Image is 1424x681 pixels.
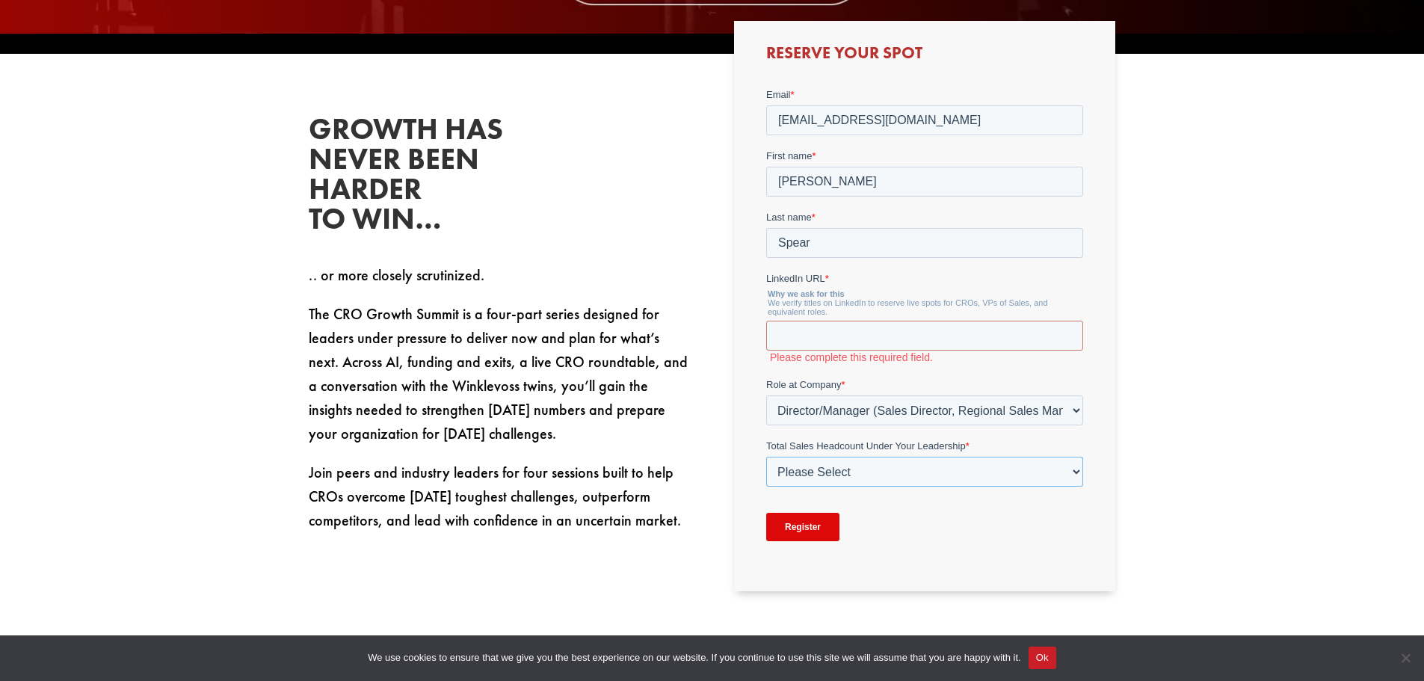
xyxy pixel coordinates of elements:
[309,114,533,241] h2: Growth has never been harder to win…
[1029,647,1056,669] button: Ok
[368,650,1020,665] span: We use cookies to ensure that we give you the best experience on our website. If you continue to ...
[309,304,688,443] span: The CRO Growth Summit is a four-part series designed for leaders under pressure to deliver now an...
[1398,650,1413,665] span: No
[766,45,1083,69] h3: Reserve Your Spot
[309,463,681,530] span: Join peers and industry leaders for four sessions built to help CROs overcome [DATE] toughest cha...
[766,87,1083,567] iframe: To enrich screen reader interactions, please activate Accessibility in Grammarly extension settings
[309,265,484,285] span: .. or more closely scrutinized.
